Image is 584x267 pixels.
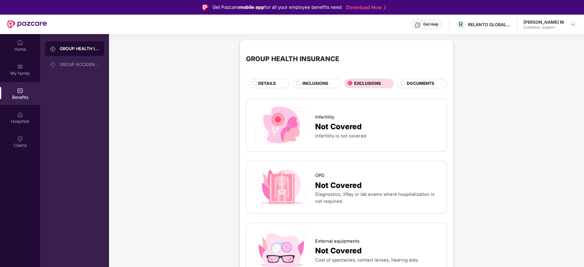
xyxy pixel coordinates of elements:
div: GROUP HEALTH INSURANCE [246,54,339,64]
img: svg+xml;base64,PHN2ZyBpZD0iSGVscC0zMngzMiIgeG1sbnM9Imh0dHA6Ly93d3cudzMub3JnLzIwMDAvc3ZnIiB3aWR0aD... [415,22,421,28]
span: INCLUSIONS [302,80,328,87]
img: svg+xml;base64,PHN2ZyB3aWR0aD0iMjAiIGhlaWdodD0iMjAiIHZpZXdCb3g9IjAgMCAyMCAyMCIgZmlsbD0ibm9uZSIgeG... [50,46,56,52]
span: DETAILS [258,80,276,87]
img: svg+xml;base64,PHN2ZyB3aWR0aD0iMjAiIGhlaWdodD0iMjAiIHZpZXdCb3g9IjAgMCAyMCAyMCIgZmlsbD0ibm9uZSIgeG... [50,62,56,68]
div: [PERSON_NAME] M [523,19,564,25]
span: External equipments [315,238,360,245]
div: GROUP ACCIDENTAL INSURANCE [60,62,99,67]
div: GROUP HEALTH INSURANCE [60,46,99,52]
span: DOCUMENTS [407,80,434,87]
img: Logo [202,4,208,10]
span: Infertility is not covered [315,133,366,139]
img: svg+xml;base64,PHN2ZyB3aWR0aD0iMjAiIGhlaWdodD0iMjAiIHZpZXdCb3g9IjAgMCAyMCAyMCIgZmlsbD0ibm9uZSIgeG... [17,64,23,70]
div: RELANTO GLOBAL PRIVATE LIMITED [468,22,511,27]
span: R [459,21,463,28]
span: Not Covered [315,245,362,257]
img: New Pazcare Logo [7,20,47,28]
a: Download Now [346,4,384,11]
span: Diagnostics, XRay or lab exams where hospitalization is not required. [315,192,434,204]
img: svg+xml;base64,PHN2ZyBpZD0iSG9zcGl0YWxzIiB4bWxucz0iaHR0cDovL3d3dy53My5vcmcvMjAwMC9zdmciIHdpZHRoPS... [17,112,23,118]
span: Cost of spectacles, contact lenses, hearing aids. [315,257,419,263]
div: Customer_support [523,25,564,30]
img: Stroke [384,4,386,11]
div: Get Help [423,22,438,27]
img: svg+xml;base64,PHN2ZyBpZD0iQ2xhaW0iIHhtbG5zPSJodHRwOi8vd3d3LnczLm9yZy8yMDAwL3N2ZyIgd2lkdGg9IjIwIi... [17,136,23,142]
img: svg+xml;base64,PHN2ZyBpZD0iSG9tZSIgeG1sbnM9Imh0dHA6Ly93d3cudzMub3JnLzIwMDAvc3ZnIiB3aWR0aD0iMjAiIG... [17,40,23,46]
span: EXCLUSIONS [354,80,381,87]
img: svg+xml;base64,PHN2ZyBpZD0iQmVuZWZpdHMiIHhtbG5zPSJodHRwOi8vd3d3LnczLm9yZy8yMDAwL3N2ZyIgd2lkdGg9Ij... [17,88,23,94]
strong: mobile app [239,4,264,10]
img: icon [252,105,310,145]
img: icon [252,167,310,207]
div: Get Pazcare for all your employee benefits need [213,4,342,11]
span: Infertility [315,114,334,121]
span: Not Covered [315,179,362,191]
img: svg+xml;base64,PHN2ZyBpZD0iRHJvcGRvd24tMzJ4MzIiIHhtbG5zPSJodHRwOi8vd3d3LnczLm9yZy8yMDAwL3N2ZyIgd2... [571,22,575,27]
span: OPD [315,172,325,179]
span: Not Covered [315,121,362,133]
